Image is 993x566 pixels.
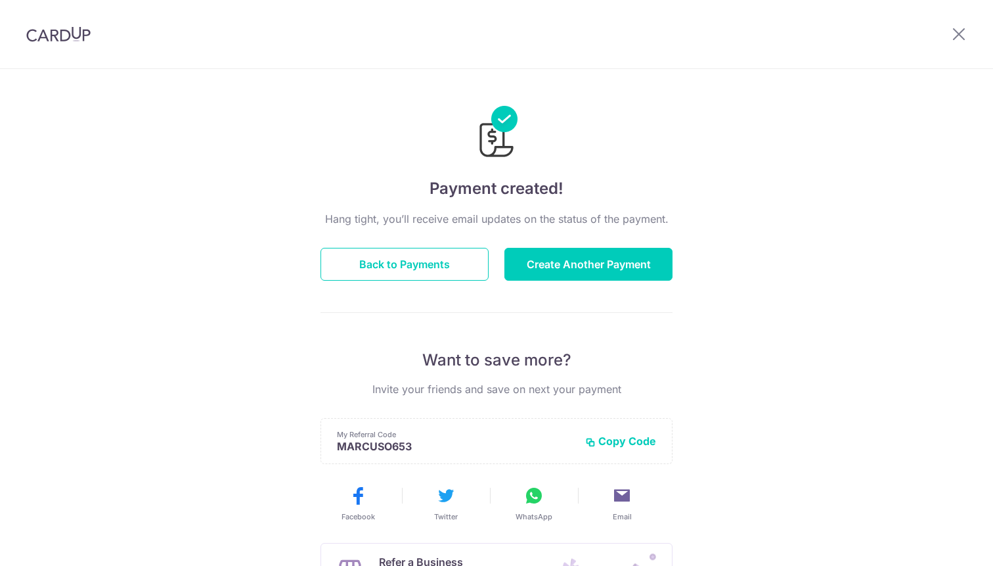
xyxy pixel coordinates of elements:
[583,485,661,522] button: Email
[475,106,518,161] img: Payments
[337,440,575,453] p: MARCUSO653
[320,211,673,227] p: Hang tight, you’ll receive email updates on the status of the payment.
[434,511,458,522] span: Twitter
[495,485,573,522] button: WhatsApp
[320,248,489,281] button: Back to Payments
[613,511,632,522] span: Email
[320,350,673,371] p: Want to save more?
[337,429,575,440] p: My Referral Code
[585,435,656,448] button: Copy Code
[320,381,673,397] p: Invite your friends and save on next your payment
[26,26,91,42] img: CardUp
[342,511,375,522] span: Facebook
[516,511,552,522] span: WhatsApp
[320,177,673,200] h4: Payment created!
[319,485,397,522] button: Facebook
[504,248,673,281] button: Create Another Payment
[407,485,485,522] button: Twitter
